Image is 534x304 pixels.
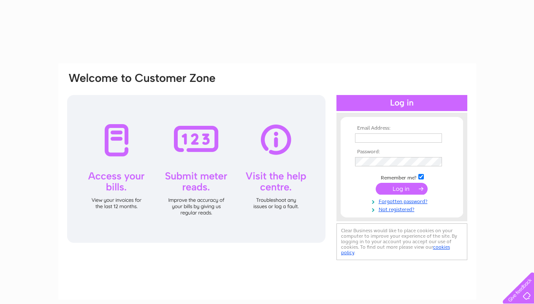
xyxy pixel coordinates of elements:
input: Submit [376,183,428,195]
div: Clear Business would like to place cookies on your computer to improve your experience of the sit... [336,223,467,260]
a: Forgotten password? [355,197,451,205]
a: Not registered? [355,205,451,213]
a: cookies policy [341,244,450,255]
th: Email Address: [353,125,451,131]
td: Remember me? [353,173,451,181]
th: Password: [353,149,451,155]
